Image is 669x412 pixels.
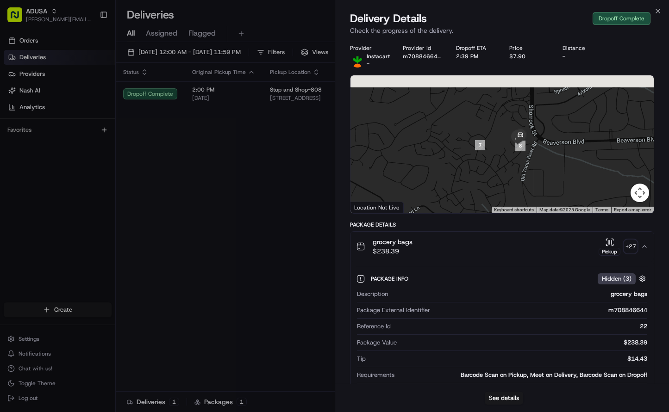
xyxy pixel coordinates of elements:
div: Dropoff ETA [456,44,494,52]
div: Package Details [350,221,655,228]
span: Package Info [371,275,410,283]
button: Hidden (3) [598,273,648,284]
div: Pickup [599,248,620,256]
span: Tip [357,355,366,363]
div: 📗 [9,135,17,142]
span: Pylon [92,157,112,164]
div: $7.90 [509,53,548,60]
div: 22 [394,322,648,331]
div: m708846644 [434,306,648,314]
div: 2:39 PM [456,53,494,60]
img: Nash [9,9,28,28]
img: profile_instacart_ahold_partner.png [350,53,365,68]
span: Knowledge Base [19,134,71,143]
div: 7 [475,140,485,150]
p: Check the progress of the delivery. [350,26,655,35]
div: Barcode Scan on Pickup, Meet on Delivery, Barcode Scan on Dropoff [398,371,648,379]
div: + 27 [624,240,637,253]
a: Open this area in Google Maps (opens a new window) [353,201,383,213]
button: Map camera controls [631,184,649,202]
span: Package Value [357,338,397,347]
div: Start new chat [31,88,152,98]
span: Description [357,290,388,298]
button: Pickup+27 [599,238,637,256]
button: grocery bags$238.39Pickup+27 [350,232,654,261]
span: Package External Identifier [357,306,430,314]
a: Terms (opens in new tab) [595,207,608,212]
div: $238.39 [400,338,648,347]
div: grocery bags$238.39Pickup+27 [350,261,654,412]
span: Delivery Details [350,11,427,26]
div: Distance [563,44,601,52]
span: Instacart [367,53,390,60]
button: Keyboard shortcuts [494,207,534,213]
a: 💻API Documentation [75,130,152,147]
span: API Documentation [88,134,149,143]
div: Provider [350,44,388,52]
div: grocery bags [392,290,648,298]
a: Powered byPylon [65,156,112,164]
span: Reference Id [357,322,391,331]
div: Location Not Live [350,202,404,213]
button: m708846644 [403,53,441,60]
span: - [367,60,369,68]
button: See details [485,392,523,405]
span: Requirements [357,371,394,379]
p: Welcome 👋 [9,37,169,52]
span: $238.39 [373,246,413,256]
button: Pickup [599,238,620,256]
img: Google [353,201,383,213]
div: $14.43 [369,355,648,363]
input: Clear [24,60,153,69]
div: 8 [515,141,525,151]
a: 📗Knowledge Base [6,130,75,147]
a: Report a map error [614,207,651,212]
div: We're available if you need us! [31,98,117,105]
span: Hidden ( 3 ) [602,275,631,283]
img: 1736555255976-a54dd68f-1ca7-489b-9aae-adbdc363a1c4 [9,88,26,105]
span: grocery bags [373,237,413,246]
div: Provider Id [403,44,441,52]
div: - [563,53,601,60]
span: Map data ©2025 Google [539,207,590,212]
div: 💻 [78,135,86,142]
button: Start new chat [157,91,169,102]
div: Price [509,44,548,52]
